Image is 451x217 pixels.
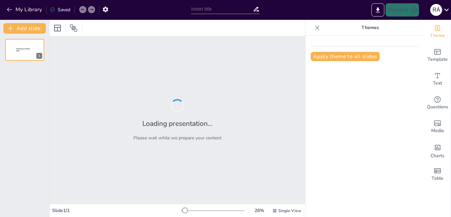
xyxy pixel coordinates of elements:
span: Sendsteps presentation editor [16,48,30,52]
p: Themes [323,20,418,36]
span: Charts [431,152,444,160]
div: Layout [52,23,63,33]
span: Media [431,127,444,134]
button: Apply theme to all slides [311,52,380,61]
span: Table [432,175,443,182]
div: Add text boxes [424,67,451,91]
button: R Á [430,3,442,17]
div: Add images, graphics, shapes or video [424,115,451,139]
div: Saved [50,7,70,13]
div: 26 % [251,207,267,214]
p: Please wait while we prepare your content [133,135,222,141]
button: My Library [5,4,45,15]
div: R Á [430,4,442,16]
h2: Loading presentation... [142,119,213,128]
div: Add charts and graphs [424,139,451,163]
span: Position [70,24,78,32]
div: Change the overall theme [424,20,451,44]
input: Insert title [191,4,253,14]
div: 1 [36,53,42,59]
button: Present [386,3,419,17]
span: Template [428,56,448,63]
button: Export to PowerPoint [371,3,384,17]
span: Text [433,80,442,87]
div: Slide 1 / 1 [52,207,181,214]
div: 1 [5,39,44,61]
span: Single View [278,208,301,213]
div: Get real-time input from your audience [424,91,451,115]
div: Add ready made slides [424,44,451,67]
div: Add a table [424,163,451,186]
button: Add slide [3,23,46,34]
span: Theme [430,32,445,39]
span: Questions [427,103,448,111]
